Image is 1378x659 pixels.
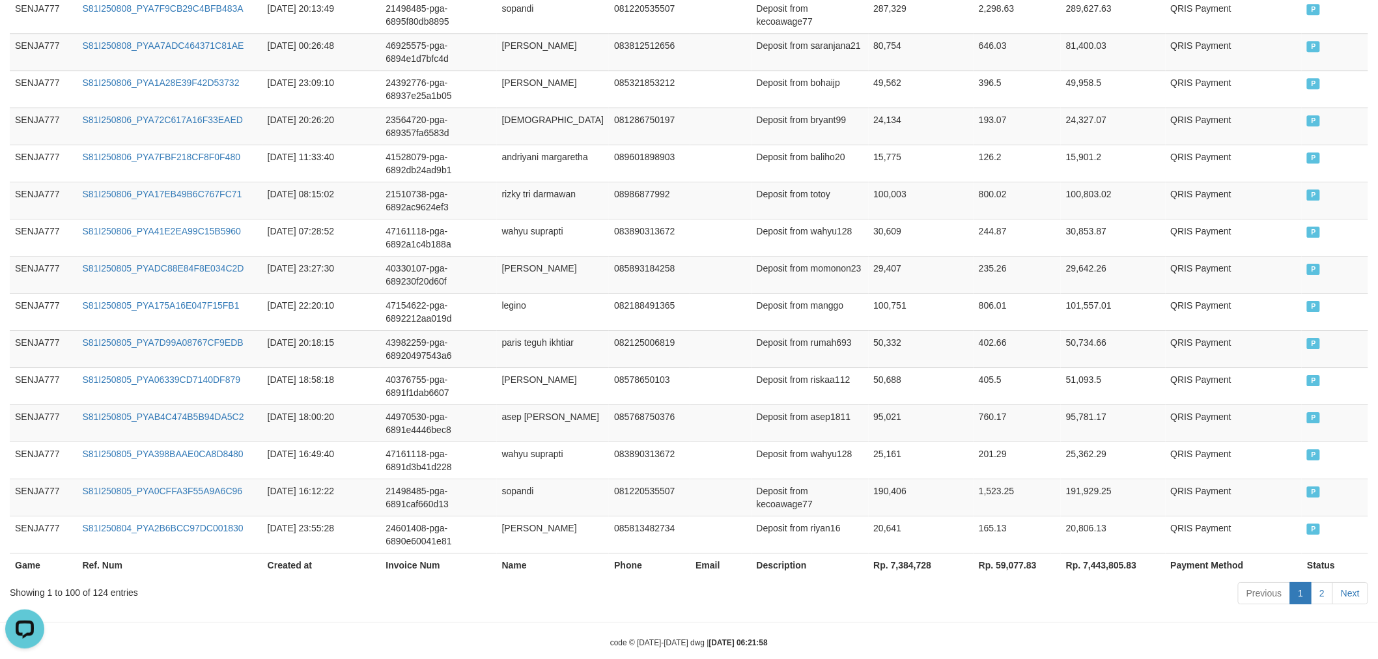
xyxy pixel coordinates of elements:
td: legino [497,293,610,330]
td: 41528079-pga-6892db24ad9b1 [380,145,496,182]
th: Description [752,553,869,577]
td: SENJA777 [10,256,77,293]
td: 191,929.25 [1061,479,1166,516]
td: 47161118-pga-6892a1c4b188a [380,219,496,256]
span: PAID [1307,301,1320,312]
td: SENJA777 [10,182,77,219]
td: 15,775 [869,145,974,182]
td: 40376755-pga-6891f1dab6607 [380,367,496,404]
td: 405.5 [974,367,1061,404]
td: 193.07 [974,107,1061,145]
td: 085321853212 [609,70,690,107]
th: Phone [609,553,690,577]
td: 25,362.29 [1061,442,1166,479]
td: SENJA777 [10,404,77,442]
td: sopandi [497,479,610,516]
td: 100,803.02 [1061,182,1166,219]
td: 083890313672 [609,442,690,479]
td: 08986877992 [609,182,690,219]
td: SENJA777 [10,107,77,145]
a: Previous [1238,582,1290,604]
td: [DATE] 18:58:18 [262,367,381,404]
td: 100,751 [869,293,974,330]
span: PAID [1307,264,1320,275]
td: wahyu suprapti [497,219,610,256]
td: 15,901.2 [1061,145,1166,182]
a: S81I250805_PYA06339CD7140DF879 [83,374,241,385]
span: PAID [1307,524,1320,535]
td: QRIS Payment [1166,516,1302,553]
td: SENJA777 [10,33,77,70]
td: [DATE] 23:27:30 [262,256,381,293]
td: 085813482734 [609,516,690,553]
td: 30,609 [869,219,974,256]
td: QRIS Payment [1166,404,1302,442]
td: Deposit from riyan16 [752,516,869,553]
span: PAID [1307,4,1320,15]
th: Email [690,553,751,577]
td: 082125006819 [609,330,690,367]
td: 244.87 [974,219,1061,256]
td: 800.02 [974,182,1061,219]
td: [DATE] 07:28:52 [262,219,381,256]
td: 08578650103 [609,367,690,404]
td: 081286750197 [609,107,690,145]
span: PAID [1307,486,1320,498]
td: [DATE] 23:09:10 [262,70,381,107]
button: Open LiveChat chat widget [5,5,44,44]
th: Name [497,553,610,577]
strong: [DATE] 06:21:58 [709,638,768,647]
td: [DATE] 23:55:28 [262,516,381,553]
td: QRIS Payment [1166,256,1302,293]
td: [DEMOGRAPHIC_DATA] [497,107,610,145]
a: S81I250806_PYA1A28E39F42D53732 [83,77,240,88]
th: Rp. 59,077.83 [974,553,1061,577]
td: rizky tri darmawan [497,182,610,219]
td: [DATE] 16:49:40 [262,442,381,479]
td: SENJA777 [10,145,77,182]
td: [DATE] 08:15:02 [262,182,381,219]
th: Rp. 7,384,728 [869,553,974,577]
td: [DATE] 11:33:40 [262,145,381,182]
td: 24,327.07 [1061,107,1166,145]
td: 50,734.66 [1061,330,1166,367]
td: 235.26 [974,256,1061,293]
td: 44970530-pga-6891e4446bec8 [380,404,496,442]
td: Deposit from kecoawage77 [752,479,869,516]
a: S81I250804_PYA2B6BCC97DC001830 [83,523,244,533]
td: andriyani margaretha [497,145,610,182]
td: [PERSON_NAME] [497,33,610,70]
td: QRIS Payment [1166,107,1302,145]
td: [DATE] 16:12:22 [262,479,381,516]
a: S81I250806_PYA41E2EA99C15B5960 [83,226,241,236]
td: 30,853.87 [1061,219,1166,256]
td: QRIS Payment [1166,479,1302,516]
td: 47154622-pga-6892212aa019d [380,293,496,330]
td: 95,781.17 [1061,404,1166,442]
span: PAID [1307,375,1320,386]
span: PAID [1307,227,1320,238]
a: S81I250806_PYA17EB49B6C767FC71 [83,189,242,199]
td: 402.66 [974,330,1061,367]
a: S81I250806_PYA7FBF218CF8F0F480 [83,152,241,162]
td: SENJA777 [10,479,77,516]
td: QRIS Payment [1166,145,1302,182]
td: 20,641 [869,516,974,553]
td: 29,407 [869,256,974,293]
th: Invoice Num [380,553,496,577]
td: SENJA777 [10,442,77,479]
span: PAID [1307,412,1320,423]
span: PAID [1307,78,1320,89]
td: 126.2 [974,145,1061,182]
span: PAID [1307,338,1320,349]
a: S81I250805_PYA398BAAE0CA8D8480 [83,449,244,459]
td: QRIS Payment [1166,442,1302,479]
td: SENJA777 [10,70,77,107]
td: 50,332 [869,330,974,367]
td: 51,093.5 [1061,367,1166,404]
td: [DATE] 00:26:48 [262,33,381,70]
td: QRIS Payment [1166,293,1302,330]
td: QRIS Payment [1166,219,1302,256]
td: 50,688 [869,367,974,404]
td: 190,406 [869,479,974,516]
